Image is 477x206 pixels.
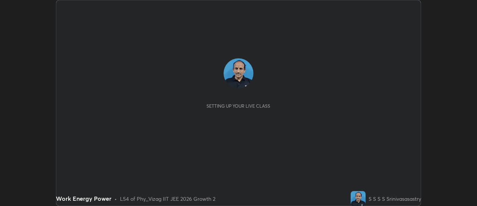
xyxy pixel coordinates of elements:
[206,103,270,109] div: Setting up your live class
[56,194,111,203] div: Work Energy Power
[114,195,117,203] div: •
[120,195,215,203] div: L54 of Phy_Vizag IIT JEE 2026 Growth 2
[369,195,421,203] div: S S S S Srinivasasastry
[351,191,366,206] img: db7463c15c9c462fb0e001d81a527131.jpg
[224,58,253,88] img: db7463c15c9c462fb0e001d81a527131.jpg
